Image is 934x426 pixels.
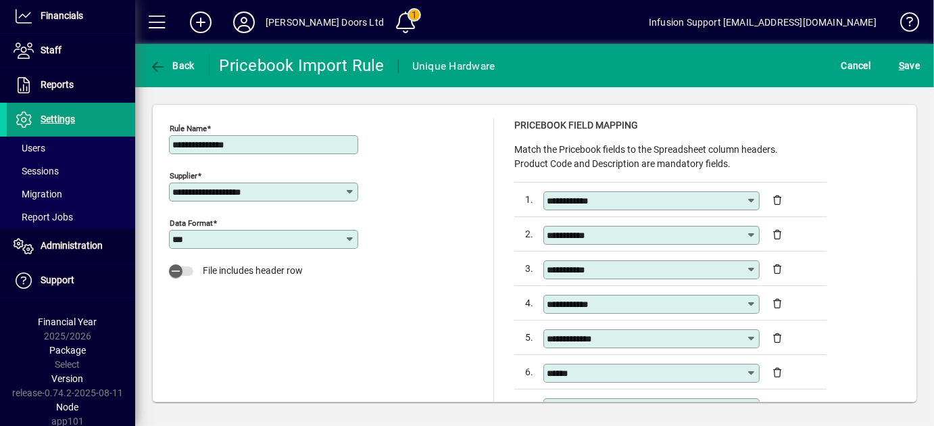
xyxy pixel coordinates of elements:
a: Knowledge Base [890,3,917,47]
a: Migration [7,183,135,206]
div: 3. [525,262,539,276]
span: Back [149,60,195,71]
button: Back [146,53,198,78]
button: Profile [222,10,266,34]
span: Version [52,373,84,384]
div: Infusion Support [EMAIL_ADDRESS][DOMAIN_NAME] [649,11,877,33]
a: Support [7,264,135,298]
mat-label: Supplier [170,171,197,181]
div: 2. [525,227,539,241]
a: Users [7,137,135,160]
span: Financials [41,10,83,21]
div: 1. [525,193,539,207]
span: Package [49,345,86,356]
span: Cancel [841,55,871,76]
a: Staff [7,34,135,68]
a: Report Jobs [7,206,135,229]
span: Users [14,143,45,153]
span: Reports [41,79,74,90]
span: Report Jobs [14,212,73,222]
span: Support [41,275,74,285]
span: Financial Year [39,316,97,327]
span: Settings [41,114,75,124]
div: 4. [525,296,539,310]
button: Add [179,10,222,34]
span: Administration [41,240,103,251]
span: Sessions [14,166,59,176]
a: Reports [7,68,135,102]
app-page-header-button: Back [135,53,210,78]
p: Match the Pricebook fields to the Spreadsheet column headers. Product Code and Description are ma... [514,143,827,171]
a: Administration [7,229,135,263]
mat-label: Rule Name [170,124,207,133]
div: Pricebook Import Rule [220,55,385,76]
div: Unique Hardware [412,55,495,77]
span: Node [57,402,79,412]
div: 7. [525,400,539,414]
a: Sessions [7,160,135,183]
span: Pricebook Field Mapping [514,120,638,131]
div: 5. [525,331,539,345]
span: Migration [14,189,62,199]
mat-label: Data Format [170,218,213,228]
div: [PERSON_NAME] Doors Ltd [266,11,384,33]
span: File includes header row [203,265,303,276]
span: ave [899,55,920,76]
span: S [899,60,904,71]
button: Save [895,53,923,78]
button: Cancel [838,53,875,78]
span: Staff [41,45,62,55]
div: 6. [525,365,539,379]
